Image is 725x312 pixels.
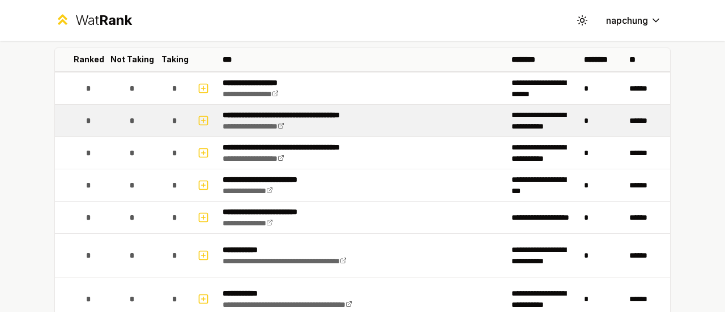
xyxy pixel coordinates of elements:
a: WatRank [54,11,132,29]
p: Taking [161,54,189,65]
p: Not Taking [110,54,154,65]
p: Ranked [74,54,104,65]
div: Wat [75,11,132,29]
span: Rank [99,12,132,28]
span: napchung [606,14,648,27]
button: napchung [597,10,671,31]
